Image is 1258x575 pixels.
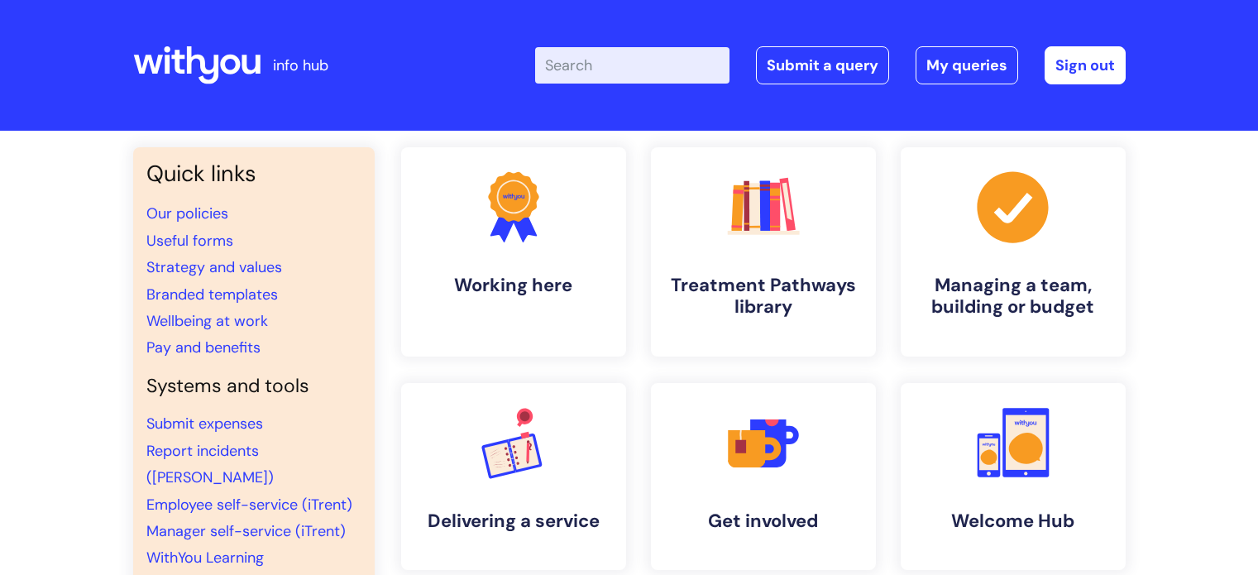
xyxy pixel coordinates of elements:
h4: Systems and tools [146,375,361,398]
a: Sign out [1045,46,1126,84]
a: Strategy and values [146,257,282,277]
a: Pay and benefits [146,338,261,357]
a: Get involved [651,383,876,570]
a: Working here [401,147,626,357]
h4: Working here [414,275,613,296]
a: Welcome Hub [901,383,1126,570]
h4: Get involved [664,510,863,532]
input: Search [535,47,729,84]
div: | - [535,46,1126,84]
a: Our policies [146,204,228,223]
a: Employee self-service (iTrent) [146,495,352,515]
h4: Managing a team, building or budget [914,275,1112,319]
h4: Delivering a service [414,510,613,532]
a: Wellbeing at work [146,311,268,331]
a: Report incidents ([PERSON_NAME]) [146,441,274,487]
a: My queries [916,46,1018,84]
p: info hub [273,52,328,79]
a: Managing a team, building or budget [901,147,1126,357]
a: Delivering a service [401,383,626,570]
a: Branded templates [146,285,278,304]
a: Useful forms [146,231,233,251]
h3: Quick links [146,161,361,187]
a: WithYou Learning [146,548,264,568]
h4: Treatment Pathways library [664,275,863,319]
h4: Welcome Hub [914,510,1112,532]
a: Manager self-service (iTrent) [146,521,346,541]
a: Submit a query [756,46,889,84]
a: Submit expenses [146,414,263,434]
a: Treatment Pathways library [651,147,876,357]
